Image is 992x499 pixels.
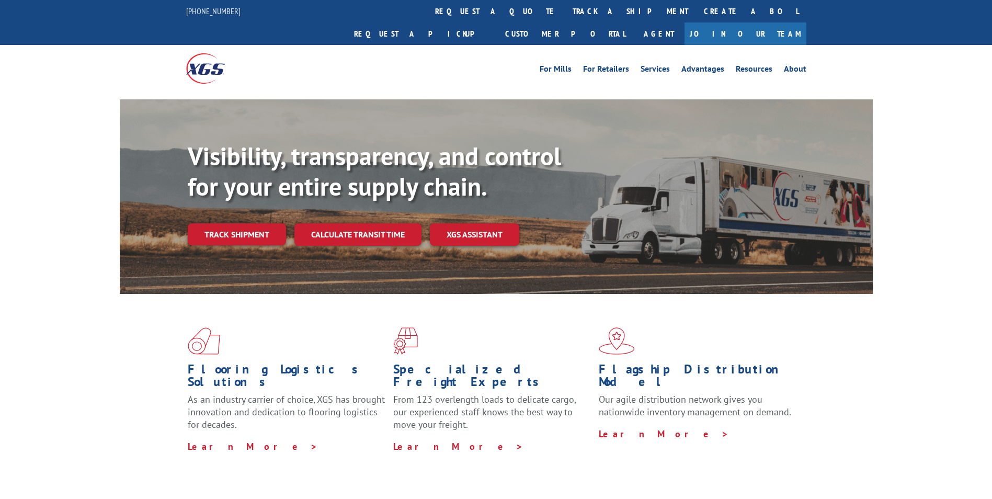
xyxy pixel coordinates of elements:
a: Advantages [681,65,724,76]
a: Learn More > [599,428,729,440]
span: As an industry carrier of choice, XGS has brought innovation and dedication to flooring logistics... [188,393,385,430]
a: Customer Portal [497,22,633,45]
a: [PHONE_NUMBER] [186,6,241,16]
a: For Mills [540,65,572,76]
b: Visibility, transparency, and control for your entire supply chain. [188,140,561,202]
a: Services [641,65,670,76]
a: Calculate transit time [294,223,421,246]
a: Track shipment [188,223,286,245]
a: About [784,65,806,76]
a: For Retailers [583,65,629,76]
p: From 123 overlength loads to delicate cargo, our experienced staff knows the best way to move you... [393,393,591,440]
h1: Specialized Freight Experts [393,363,591,393]
a: Learn More > [188,440,318,452]
a: Resources [736,65,772,76]
span: Our agile distribution network gives you nationwide inventory management on demand. [599,393,791,418]
a: Learn More > [393,440,523,452]
h1: Flooring Logistics Solutions [188,363,385,393]
img: xgs-icon-focused-on-flooring-red [393,327,418,355]
a: XGS ASSISTANT [430,223,519,246]
a: Agent [633,22,685,45]
a: Join Our Team [685,22,806,45]
a: Request a pickup [346,22,497,45]
h1: Flagship Distribution Model [599,363,796,393]
img: xgs-icon-flagship-distribution-model-red [599,327,635,355]
img: xgs-icon-total-supply-chain-intelligence-red [188,327,220,355]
